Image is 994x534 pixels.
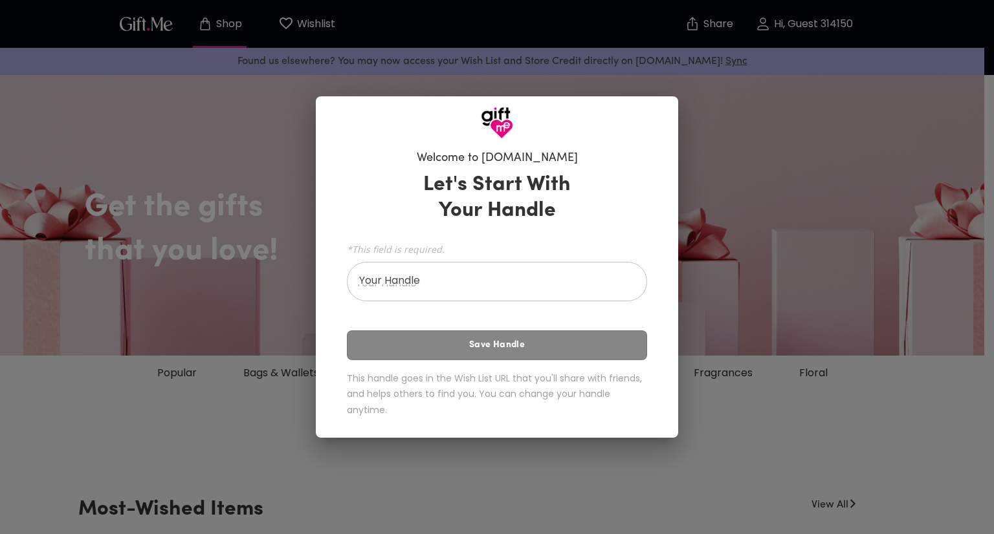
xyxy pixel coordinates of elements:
img: GiftMe Logo [481,107,513,139]
h3: Let's Start With Your Handle [407,172,587,224]
span: *This field is required. [347,243,647,255]
h6: Welcome to [DOMAIN_NAME] [417,151,578,166]
h6: This handle goes in the Wish List URL that you'll share with friends, and helps others to find yo... [347,370,647,418]
input: Your Handle [347,265,633,301]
